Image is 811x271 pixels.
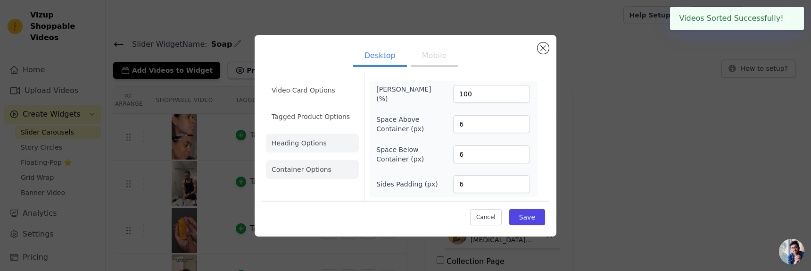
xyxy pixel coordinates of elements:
[670,7,804,30] div: Videos Sorted Successfully!
[266,160,359,179] li: Container Options
[470,209,502,225] button: Cancel
[266,134,359,152] li: Heading Options
[411,46,458,67] button: Mobile
[376,85,428,103] label: [PERSON_NAME] (%)
[376,179,438,189] label: Sides Padding (px)
[784,13,794,24] button: Close
[353,46,407,67] button: Desktop
[376,115,428,134] label: Space Above Container (px)
[266,81,359,100] li: Video Card Options
[376,145,428,164] label: Space Below Container (px)
[266,107,359,126] li: Tagged Product Options
[538,42,549,54] button: Close modal
[779,239,804,264] div: Open chat
[509,209,545,225] button: Save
